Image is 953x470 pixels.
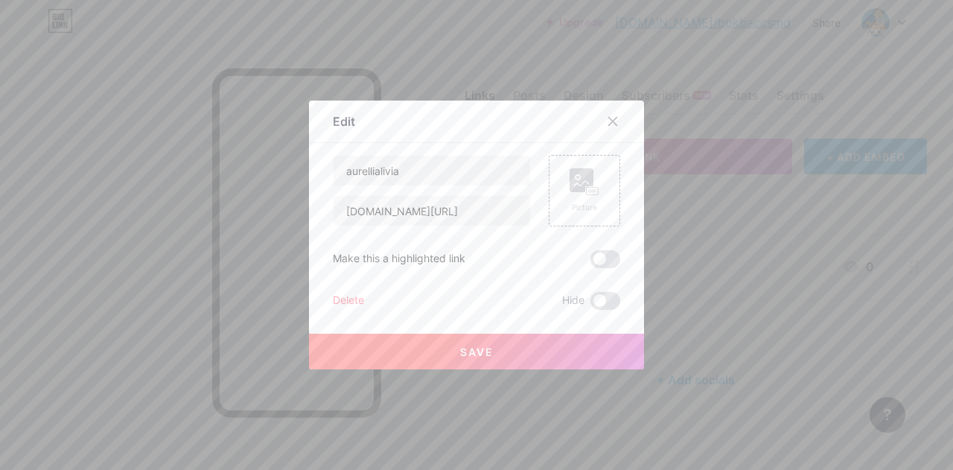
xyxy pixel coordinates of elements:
input: URL [334,196,530,226]
div: Picture [570,202,599,213]
span: Hide [562,292,584,310]
div: Edit [333,112,355,130]
div: Delete [333,292,364,310]
span: Save [460,346,494,358]
div: Make this a highlighted link [333,250,465,268]
button: Save [309,334,644,369]
input: Title [334,156,530,185]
